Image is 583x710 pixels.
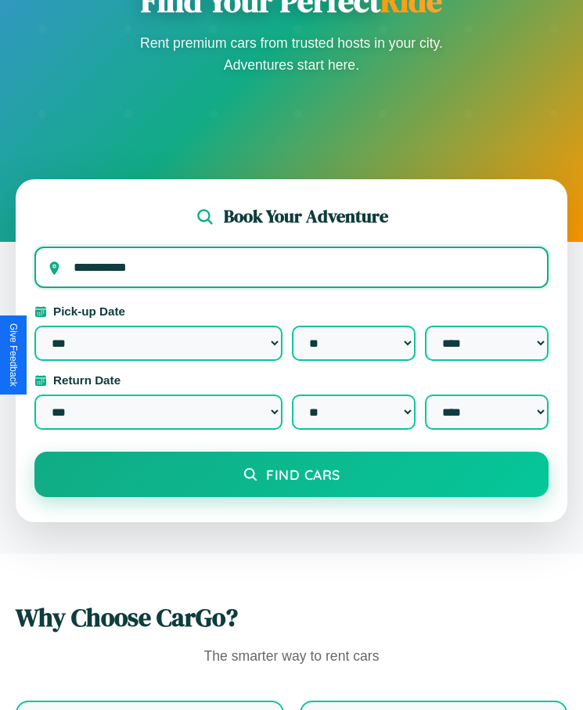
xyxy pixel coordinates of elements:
p: The smarter way to rent cars [16,644,567,669]
label: Return Date [34,373,549,387]
h2: Book Your Adventure [224,204,388,229]
h2: Why Choose CarGo? [16,600,567,635]
label: Pick-up Date [34,305,549,318]
button: Find Cars [34,452,549,497]
div: Give Feedback [8,323,19,387]
p: Rent premium cars from trusted hosts in your city. Adventures start here. [135,32,448,76]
